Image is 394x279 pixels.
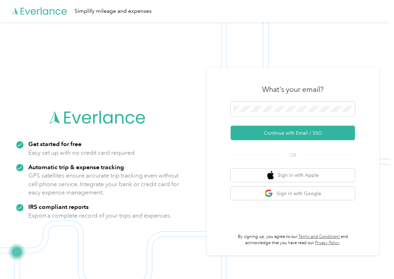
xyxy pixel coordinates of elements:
p: By signing up, you agree to our and acknowledge that you have read our . [231,234,355,246]
strong: Get started for free [28,140,81,147]
p: Export a complete record of your trips and expenses. [28,211,171,220]
img: google logo [265,189,273,198]
span: OR [281,152,305,159]
button: apple logoSign in with Apple [231,169,355,182]
a: Terms and Conditions [298,234,340,239]
img: apple logo [267,171,274,180]
p: GPS satellites ensure accurate trip tracking even without cell phone service. Integrate your bank... [28,171,179,197]
h3: What's your email? [262,85,324,94]
div: Simplify mileage and expenses [75,7,152,16]
iframe: Everlance-gr Chat Button Frame [355,240,394,279]
button: google logoSign in with Google [231,187,355,200]
p: Easy set up with no credit card required [28,148,135,157]
strong: IRS compliant reports [28,203,89,210]
button: Continue with Email / SSO [231,126,355,140]
a: Privacy Policy [315,240,339,246]
strong: Automatic trip & expense tracking [28,163,124,171]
